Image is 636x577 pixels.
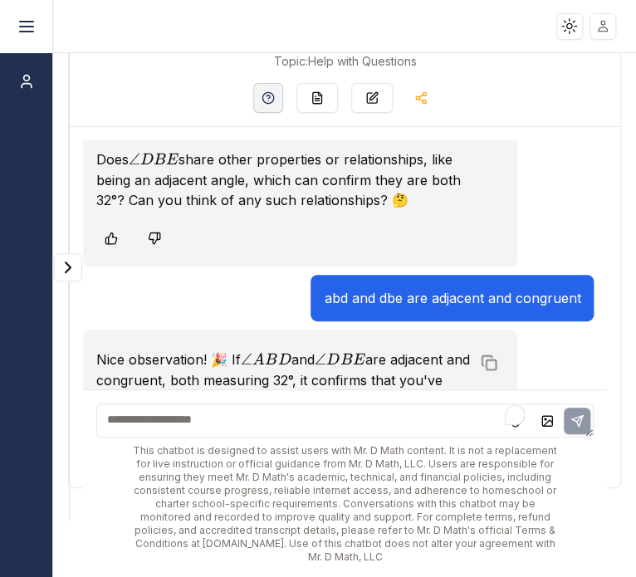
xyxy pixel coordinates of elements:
[252,353,265,368] span: A
[278,353,291,368] span: D
[96,444,594,564] div: This chatbot is designed to assist users with Mr. D Math content. It is not a replacement for liv...
[129,150,140,169] span: ∠
[340,353,364,368] span: BE
[265,353,277,368] span: B
[273,53,416,70] span: Help with Questions
[96,403,594,438] textarea: To enrich screen reader interactions, please activate Accessibility in Grammarly extension settings
[296,83,338,113] button: Re-Fill Questions
[315,350,326,369] span: ∠
[96,149,472,210] p: Does share other properties or relationships, like being an adjacent angle, which can confirm the...
[253,83,283,113] button: Help Videos
[96,350,472,430] p: Nice observation! 🎉 If and are adjacent and congruent, both measuring 32°, it confirms that you'v...
[54,253,82,281] button: Expand panel
[140,153,154,168] span: D
[154,153,178,168] span: BE
[591,14,615,38] img: placeholder-user.jpg
[324,288,580,308] p: abd and dbe are adjacent and congruent
[241,350,252,369] span: ∠
[326,353,340,368] span: D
